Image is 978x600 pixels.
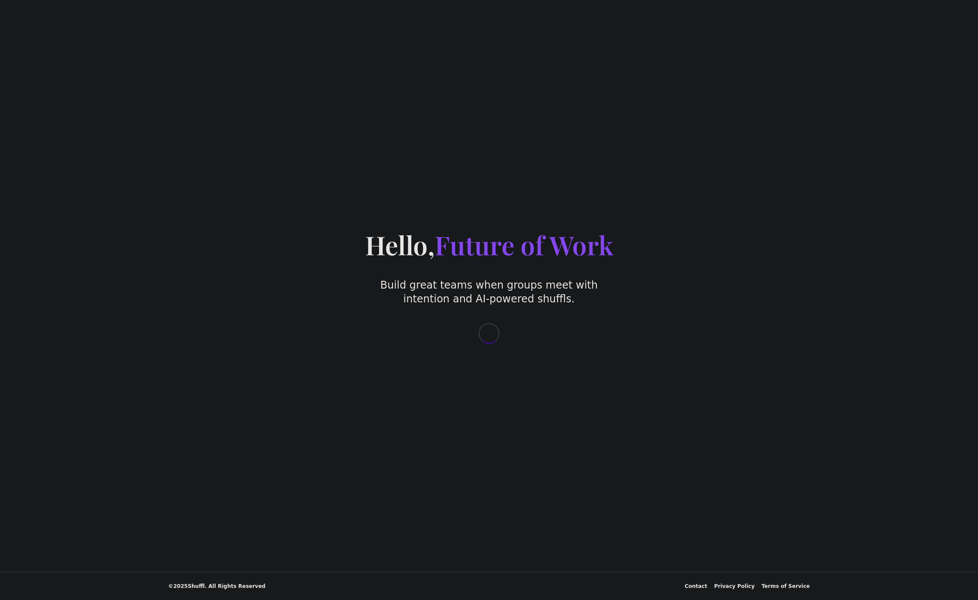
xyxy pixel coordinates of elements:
[379,278,599,306] p: Build great teams when groups meet with intention and AI-powered shuffls.
[168,583,266,590] span: © 2025 Shuffl. All Rights Reserved
[435,227,613,262] span: Future of Work
[762,583,810,590] a: Terms of Service
[365,229,613,261] h1: Hello,
[685,583,707,590] div: Contact
[714,583,755,590] a: Privacy Policy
